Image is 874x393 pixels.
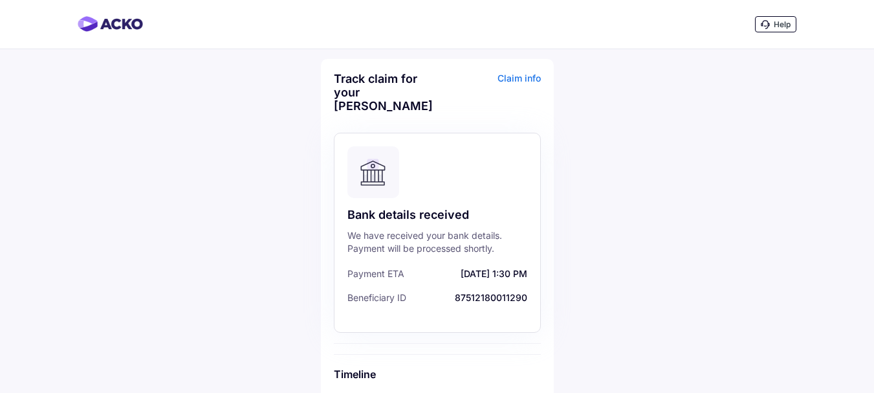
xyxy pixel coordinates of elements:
[410,292,527,303] span: 87512180011290
[334,368,541,381] h6: Timeline
[78,16,143,32] img: horizontal-gradient.png
[408,268,527,279] span: [DATE] 1:30 PM
[347,229,527,255] div: We have received your bank details. Payment will be processed shortly.
[347,207,527,223] div: Bank details received
[441,72,541,122] div: Claim info
[334,72,434,113] div: Track claim for your [PERSON_NAME]
[347,292,406,303] span: Beneficiary ID
[347,268,404,279] span: Payment ETA
[774,19,791,29] span: Help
